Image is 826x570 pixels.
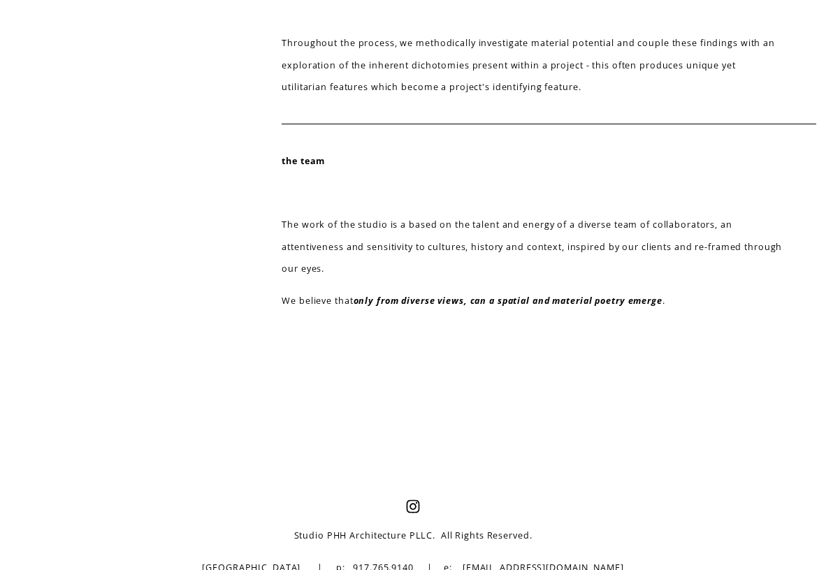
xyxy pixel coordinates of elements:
[354,295,662,307] em: only from diverse views, can a spatial and material poetry emerge
[178,525,647,546] p: Studio PHH Architecture PLLC. All Rights Reserved.
[282,155,325,167] strong: the team
[406,499,420,513] a: Instagram
[282,32,782,98] p: Throughout the process, we methodically investigate material potential and couple these findings ...
[282,290,782,312] p: We believe that .
[282,214,782,279] p: The work of the studio is a based on the talent and energy of a diverse team of collaborators, an...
